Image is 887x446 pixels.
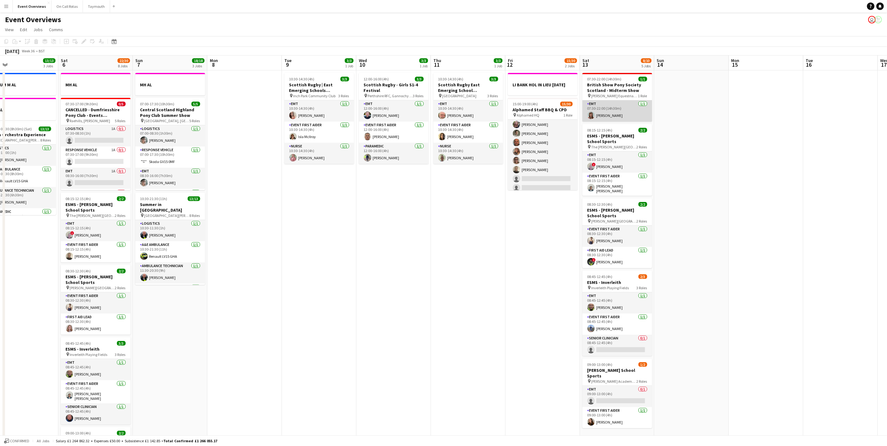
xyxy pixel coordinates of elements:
div: 15:00-19:00 (4h)15/30Alphamed Staff BBQ & CPD Alphamed HQ1 Role[PERSON_NAME] Revadillo[PERSON_NAM... [508,98,578,190]
span: 3 Roles [339,94,349,98]
span: 2 Roles [115,285,126,290]
app-card-role: Ambulance Technician1/111:30-20:30 (9h)[PERSON_NAME] [135,262,205,284]
span: Edit [20,27,27,32]
h3: MH AL [61,82,131,88]
app-job-card: 10:30-14:30 (4h)3/3Scottish Rugby East Emerging School Championships | Meggetland [GEOGRAPHIC_DAT... [433,73,503,164]
span: Inverleith Playing Fields [70,352,108,357]
span: 5 Roles [115,118,126,123]
h3: CANCELLED - Dumfriesshire Pony Club - Events [GEOGRAPHIC_DATA] [61,107,131,118]
app-card-role: Senior Clinician0/108:45-12:45 (4h) [582,335,652,356]
span: Comms [49,27,63,32]
h3: Central Scotland Highland Pony Club Summer Show [135,107,205,118]
span: All jobs [36,439,51,443]
h3: MH AL [135,82,205,88]
div: 12:00-16:00 (4h)3/3Scottish Rugby - Girls S1-4 Festival Perthshire RFC, Gannochy Sports Pavilion3... [359,73,429,164]
div: 3 Jobs [192,64,204,68]
span: 3/3 [419,58,428,63]
h3: Alphamed Staff BBQ & CPD [508,107,578,113]
span: 09:00-13:00 (4h) [66,431,91,435]
span: 09:00-13:00 (4h) [587,362,613,367]
span: [PERSON_NAME][GEOGRAPHIC_DATA] [591,219,637,223]
h3: ESMS - [PERSON_NAME] School Sports [61,202,131,213]
div: 08:45-12:45 (4h)2/3ESMS - Inverleith Inverleith Playing Fields3 RolesEMT1/108:45-12:45 (4h)[PERSO... [582,271,652,356]
span: 12 [507,61,513,68]
h3: LI BANK HOL IN LIEU [DATE] [508,82,578,88]
span: [PERSON_NAME][GEOGRAPHIC_DATA] [70,285,115,290]
span: 3 Roles [637,285,647,290]
h3: Scottish Rugby East Emerging School Championships | Meggetland [433,82,503,93]
app-card-role: EMT1A0/108:30-16:00 (7h30m) [61,168,131,189]
div: 09:00-13:00 (4h)1/2[PERSON_NAME] School Sports [PERSON_NAME] Academy Playing Fields2 RolesEMT0/10... [582,358,652,428]
span: 07:30-22:00 (14h30m) [587,77,622,81]
span: 8 [209,61,218,68]
app-card-role: Event First Aider1/112:00-16:00 (4h)[PERSON_NAME] [359,122,429,143]
span: 7 [134,61,143,68]
span: Tue [806,58,813,63]
span: Perthshire RFC, Gannochy Sports Pavilion [368,94,413,98]
a: Comms [46,26,65,34]
span: 9 [283,61,292,68]
span: 10:30-14:30 (4h) [438,77,464,81]
span: Wed [359,58,367,63]
app-job-card: 07:30-17:00 (9h30m)0/5CANCELLED - Dumfriesshire Pony Club - Events [GEOGRAPHIC_DATA] Raehills, [P... [61,98,131,190]
app-card-role: Response Vehicle1/107:00-17:30 (10h30m)Skoda GV15 0MF [135,146,205,168]
app-card-role: Event First Aider1/110:30-14:30 (4h)[PERSON_NAME] [433,122,503,143]
span: 12:00-16:00 (4h) [364,77,389,81]
span: Sat [61,58,68,63]
span: 2/2 [117,431,126,435]
app-job-card: 08:30-12:30 (4h)2/2ESMS - [PERSON_NAME] School Sports [PERSON_NAME][GEOGRAPHIC_DATA]2 RolesEvent ... [61,265,131,335]
span: 8 Roles [190,213,200,218]
span: 3/3 [340,77,349,81]
div: MH AL [135,73,205,95]
span: Mon [731,58,740,63]
h3: ESMS - [PERSON_NAME] School Sports [582,133,652,144]
h3: British Show Pony Society Scotland - Midterm Show [582,82,652,93]
h3: Scottish Rugby | East Emerging Schools Championships | [GEOGRAPHIC_DATA] [284,82,354,93]
span: The [PERSON_NAME][GEOGRAPHIC_DATA] [591,145,637,149]
span: Raehills, [PERSON_NAME] [70,118,110,123]
span: 10:30-14:30 (4h) [289,77,315,81]
span: 8 Roles [41,138,51,142]
app-job-card: 10:30-21:30 (11h)13/13Summer in [GEOGRAPHIC_DATA] [GEOGRAPHIC_DATA][PERSON_NAME], [GEOGRAPHIC_DAT... [135,193,205,285]
span: 2/2 [639,128,647,132]
app-card-role: Nurse1/110:30-14:30 (4h)[PERSON_NAME] [284,143,354,164]
div: MH AL [61,73,131,95]
span: 13 [581,61,589,68]
div: 1 Job [345,64,353,68]
span: Sun [135,58,143,63]
app-card-role: Event First Aider1/108:30-12:30 (4h)[PERSON_NAME] [61,292,131,314]
app-card-role: Logistics1/110:30-11:30 (1h)[PERSON_NAME] [135,220,205,241]
span: 3 Roles [115,352,126,357]
div: 5 Jobs [641,64,651,68]
div: LI BANK HOL IN LIEU [DATE] [508,73,578,95]
app-card-role: [PERSON_NAME] Revadillo[PERSON_NAME] [PERSON_NAME][PERSON_NAME][PERSON_NAME][PERSON_NAME][PERSON_... [508,26,578,311]
div: 08:30-12:30 (4h)2/2ESMS - [PERSON_NAME] School Sports [PERSON_NAME][GEOGRAPHIC_DATA]2 RolesEvent ... [582,198,652,268]
div: 07:30-22:00 (14h30m)1/1British Show Pony Society Scotland - Midterm Show [PERSON_NAME] Equestrian... [582,73,652,122]
app-card-role: Paramedic0/1 [61,189,131,210]
span: Sun [657,58,664,63]
div: [DATE] [5,48,19,54]
span: 2/2 [117,269,126,273]
app-card-role: EMT1/108:45-12:45 (4h)[PERSON_NAME] [582,292,652,314]
span: 08:30-12:30 (4h) [587,202,613,207]
span: Tue [284,58,292,63]
app-card-role: Paramedic1/1 [135,189,205,210]
span: 13/13 [39,127,51,131]
app-card-role: First Aid Lead1/108:30-12:30 (4h)![PERSON_NAME] [582,247,652,268]
app-card-role: Logistics1/107:00-08:30 (1h30m)[PERSON_NAME] [135,125,205,146]
h3: ESMS - Inverleith [582,280,652,285]
app-card-role: Response Vehicle1A0/107:30-17:00 (9h30m) [61,146,131,168]
span: 3/3 [117,341,126,346]
span: 1/2 [639,362,647,367]
span: View [5,27,14,32]
span: 10 [358,61,367,68]
app-card-role: EMT1/108:15-12:15 (4h)![PERSON_NAME] [61,220,131,241]
span: Thu [433,58,441,63]
button: Event Overviews [13,0,51,12]
span: 16 [805,61,813,68]
span: 10:30-21:30 (11h) [140,196,167,201]
span: 3 Roles [488,94,498,98]
div: 10:30-14:30 (4h)3/3Scottish Rugby | East Emerging Schools Championships | [GEOGRAPHIC_DATA] Inch ... [284,73,354,164]
span: 2 Roles [637,379,647,384]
